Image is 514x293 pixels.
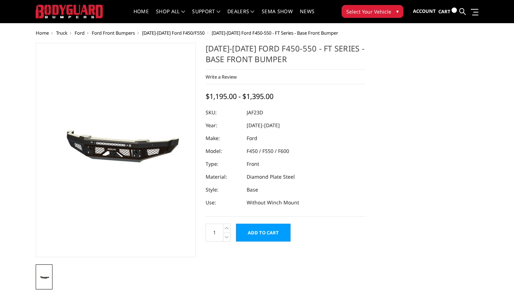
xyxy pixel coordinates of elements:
a: Ford Front Bumpers [92,30,135,36]
a: Write a Review [206,74,237,80]
a: Home [36,30,49,36]
span: Select Your Vehicle [346,8,391,15]
span: Account [413,8,436,14]
a: Ford [75,30,85,36]
dd: Base [247,183,258,196]
a: Account [413,2,436,21]
dt: Make: [206,132,241,145]
a: Truck [56,30,67,36]
dd: F450 / F550 / F600 [247,145,289,158]
img: 2023-2025 Ford F450-550 - FT Series - Base Front Bumper [38,114,193,187]
dt: Style: [206,183,241,196]
dd: [DATE]-[DATE] [247,119,280,132]
button: Select Your Vehicle [342,5,403,18]
a: Support [192,9,220,23]
a: Cart [438,2,457,21]
a: shop all [156,9,185,23]
a: Dealers [227,9,255,23]
dt: SKU: [206,106,241,119]
dt: Type: [206,158,241,170]
dt: Model: [206,145,241,158]
dd: Ford [247,132,257,145]
dt: Use: [206,196,241,209]
span: Cart [438,8,450,15]
span: ▾ [396,8,399,15]
a: [DATE]-[DATE] Ford F450/F550 [142,30,205,36]
img: BODYGUARD BUMPERS [36,5,104,18]
dd: Diamond Plate Steel [247,170,295,183]
a: 2023-2025 Ford F450-550 - FT Series - Base Front Bumper [36,43,196,257]
a: SEMA Show [262,9,293,23]
a: News [300,9,314,23]
a: Home [133,9,149,23]
dt: Material: [206,170,241,183]
dd: Front [247,158,259,170]
dd: Without Winch Mount [247,196,299,209]
span: $1,195.00 - $1,395.00 [206,91,273,101]
dt: Year: [206,119,241,132]
dd: JAF23D [247,106,263,119]
img: 2023-2025 Ford F450-550 - FT Series - Base Front Bumper [38,275,50,280]
span: [DATE]-[DATE] Ford F450-550 - FT Series - Base Front Bumper [212,30,338,36]
h1: [DATE]-[DATE] Ford F450-550 - FT Series - Base Front Bumper [206,43,366,70]
input: Add to Cart [236,224,291,242]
